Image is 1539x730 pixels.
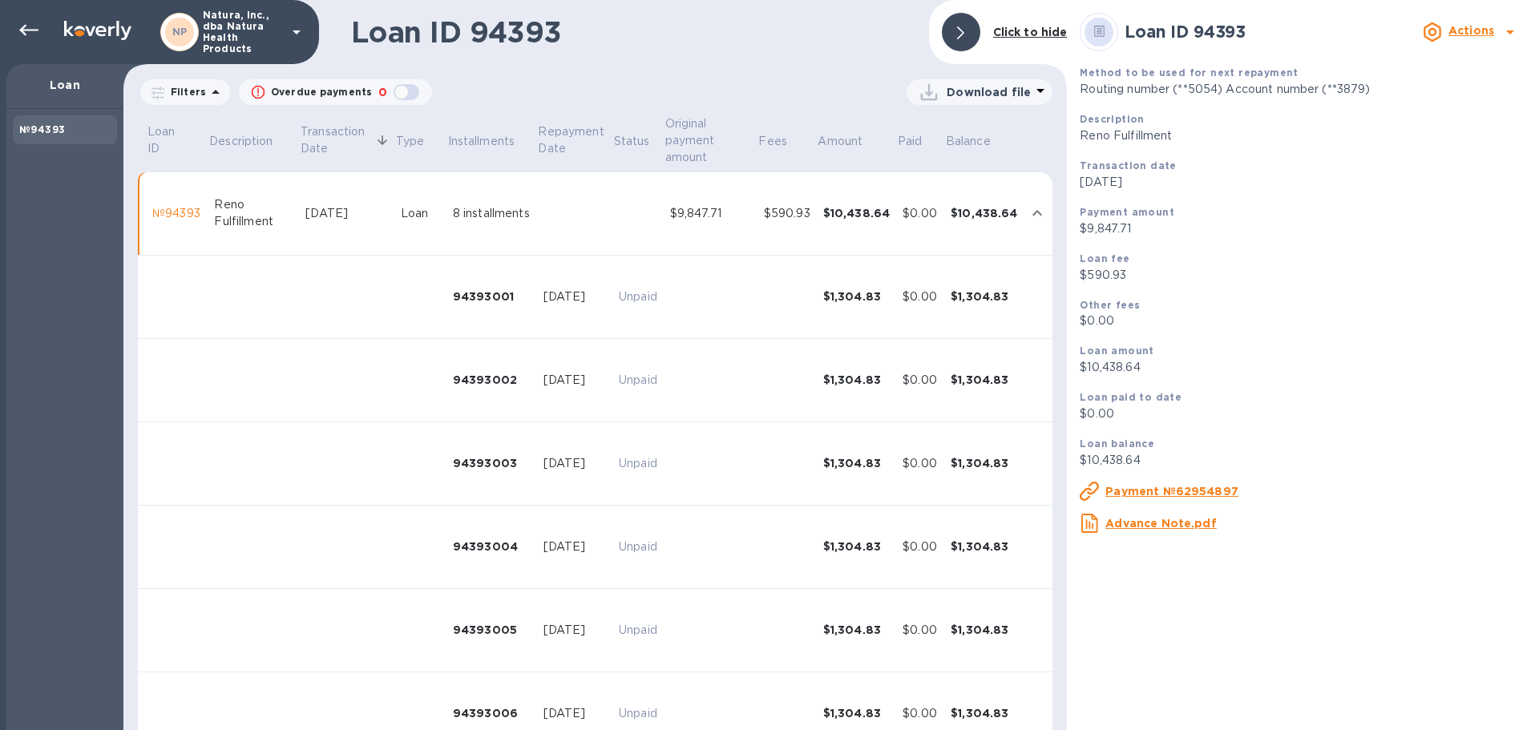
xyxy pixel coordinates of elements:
[543,288,606,305] div: [DATE]
[764,205,810,222] div: $590.93
[823,455,891,471] div: $1,304.83
[758,133,808,150] span: Fees
[1080,220,1526,237] p: $9,847.71
[903,372,938,389] div: $0.00
[453,705,531,721] div: 94393006
[903,205,938,222] div: $0.00
[823,372,891,388] div: $1,304.83
[1080,345,1153,357] b: Loan amount
[823,705,891,721] div: $1,304.83
[301,123,393,157] span: Transaction Date
[1080,452,1526,469] p: $10,438.64
[946,133,991,150] p: Balance
[64,21,131,40] img: Logo
[951,705,1018,721] div: $1,304.83
[951,205,1018,221] div: $10,438.64
[619,705,657,722] p: Unpaid
[903,538,938,555] div: $0.00
[818,133,862,150] p: Amount
[401,205,440,222] div: Loan
[19,123,65,135] b: №94393
[543,622,606,639] div: [DATE]
[1080,438,1154,450] b: Loan balance
[147,123,207,157] span: Loan ID
[538,123,611,157] p: Repayment Date
[453,538,531,555] div: 94393004
[1080,405,1526,422] p: $0.00
[951,538,1018,555] div: $1,304.83
[903,455,938,472] div: $0.00
[396,133,446,150] span: Type
[19,77,111,93] p: Loan
[214,196,293,230] div: Reno Fulfillment
[239,79,432,105] button: Overdue payments0
[993,26,1068,38] b: Click to hide
[1080,159,1176,171] b: Transaction date
[1105,517,1216,530] u: Advance Note.pdf
[396,133,425,150] p: Type
[619,538,657,555] p: Unpaid
[823,538,891,555] div: $1,304.83
[665,115,757,166] span: Original payment amount
[1080,299,1140,311] b: Other fees
[758,133,787,150] p: Fees
[1080,391,1182,403] b: Loan paid to date
[1080,127,1526,144] p: Reno Fulfillment
[152,205,201,222] div: №94393
[271,85,372,99] p: Overdue payments
[209,133,293,150] span: Description
[903,705,938,722] div: $0.00
[614,133,650,150] p: Status
[818,133,883,150] span: Amount
[951,455,1018,471] div: $1,304.83
[898,133,923,150] p: Paid
[448,133,536,150] span: Installments
[172,26,188,38] b: NP
[823,288,891,305] div: $1,304.83
[1080,113,1144,125] b: Description
[898,133,943,150] span: Paid
[823,622,891,638] div: $1,304.83
[619,622,657,639] p: Unpaid
[301,123,372,157] p: Transaction Date
[147,123,186,157] p: Loan ID
[1080,206,1174,218] b: Payment amount
[947,84,1031,100] p: Download file
[1080,252,1129,264] b: Loan fee
[1080,359,1526,376] p: $10,438.64
[453,288,531,305] div: 94393001
[903,288,938,305] div: $0.00
[378,84,387,101] p: 0
[209,133,273,150] p: Description
[1080,81,1526,98] p: Routing number (**5054) Account number (**3879)
[951,622,1018,638] div: $1,304.83
[1125,22,1246,42] b: Loan ID 94393
[619,372,657,389] p: Unpaid
[203,10,283,54] p: Natura, Inc., dba Natura Health Products
[951,372,1018,388] div: $1,304.83
[670,205,751,222] div: $9,847.71
[1025,201,1049,225] button: expand row
[453,205,531,222] div: 8 installments
[619,455,657,472] p: Unpaid
[619,288,657,305] p: Unpaid
[453,622,531,638] div: 94393005
[453,372,531,388] div: 94393002
[543,372,606,389] div: [DATE]
[543,538,606,555] div: [DATE]
[1080,174,1526,191] p: [DATE]
[351,15,916,49] h1: Loan ID 94393
[665,115,736,166] p: Original payment amount
[453,455,531,471] div: 94393003
[164,85,206,99] p: Filters
[1448,24,1494,37] b: Actions
[946,133,1012,150] span: Balance
[305,205,388,222] div: [DATE]
[543,455,606,472] div: [DATE]
[1105,485,1238,498] u: Payment №62954897
[903,622,938,639] div: $0.00
[1080,67,1298,79] b: Method to be used for next repayment
[951,288,1018,305] div: $1,304.83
